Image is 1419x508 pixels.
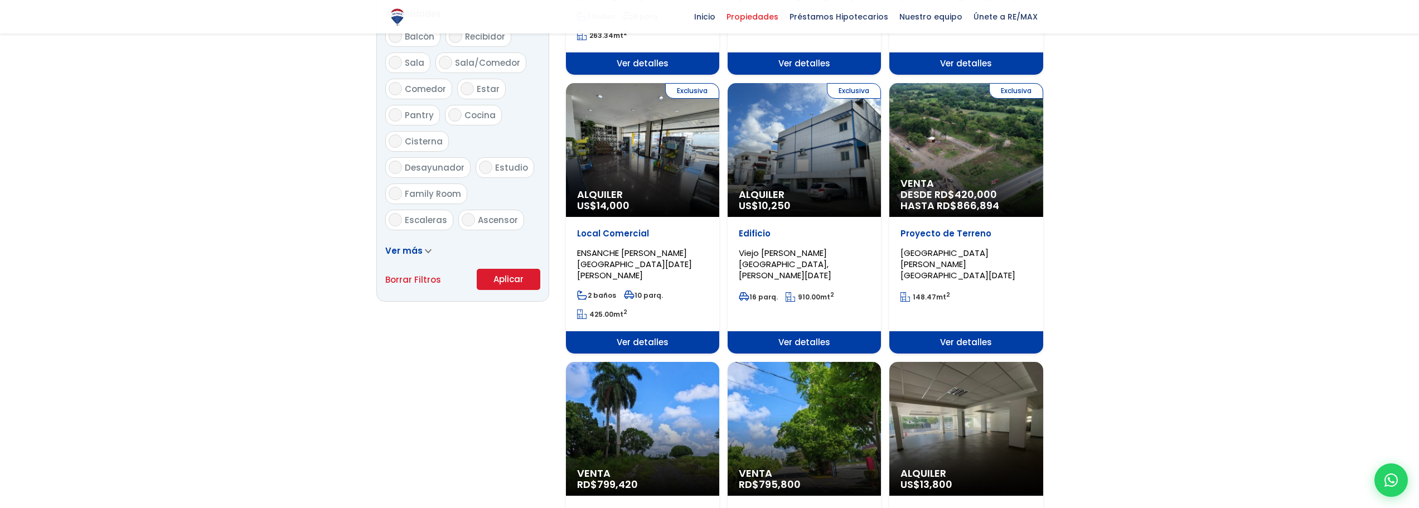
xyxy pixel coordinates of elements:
[900,200,1031,211] span: HASTA RD$
[389,187,402,200] input: Family Room
[479,161,492,174] input: Estudio
[448,108,462,122] input: Cocina
[900,292,950,302] span: mt
[827,83,881,99] span: Exclusiva
[968,8,1043,25] span: Únete a RE/MAX
[566,331,719,354] span: Ver detalles
[739,468,870,479] span: Venta
[388,7,407,27] img: Logo de REMAX
[759,477,801,491] span: 795,800
[385,273,441,287] a: Borrar Filtros
[900,189,1031,211] span: DESDE RD$
[624,291,663,300] span: 10 parq.
[405,188,461,200] span: Family Room
[389,213,402,226] input: Escaleras
[739,228,870,239] p: Edificio
[477,269,540,290] button: Aplicar
[955,187,997,201] span: 420,000
[739,477,801,491] span: RD$
[728,331,881,354] span: Ver detalles
[389,30,402,43] input: Balcón
[689,8,721,25] span: Inicio
[665,83,719,99] span: Exclusiva
[577,468,708,479] span: Venta
[739,189,870,200] span: Alquiler
[577,291,616,300] span: 2 baños
[389,56,402,69] input: Sala
[464,109,496,121] span: Cocina
[577,199,629,212] span: US$
[389,134,402,148] input: Cisterna
[739,199,791,212] span: US$
[566,52,719,75] span: Ver detalles
[389,161,402,174] input: Desayunador
[577,31,627,40] span: mt
[830,291,834,299] sup: 2
[900,247,1015,281] span: [GEOGRAPHIC_DATA][PERSON_NAME][GEOGRAPHIC_DATA][DATE]
[597,477,638,491] span: 799,420
[900,477,952,491] span: US$
[477,83,500,95] span: Estar
[577,228,708,239] p: Local Comercial
[405,214,447,226] span: Escaleras
[739,292,778,302] span: 16 parq.
[465,31,505,42] span: Recibidor
[449,30,462,43] input: Recibidor
[721,8,784,25] span: Propiedades
[577,189,708,200] span: Alquiler
[589,31,613,40] span: 263.34
[957,199,999,212] span: 866,894
[989,83,1043,99] span: Exclusiva
[405,136,443,147] span: Cisterna
[405,57,424,69] span: Sala
[577,247,692,281] span: ENSANCHE [PERSON_NAME][GEOGRAPHIC_DATA][DATE][PERSON_NAME]
[900,178,1031,189] span: Venta
[495,162,528,173] span: Estudio
[900,468,1031,479] span: Alquiler
[798,292,820,302] span: 910.00
[577,477,638,491] span: RD$
[889,52,1043,75] span: Ver detalles
[728,83,881,354] a: Exclusiva Alquiler US$10,250 Edificio Viejo [PERSON_NAME][GEOGRAPHIC_DATA], [PERSON_NAME][DATE] 1...
[455,57,520,69] span: Sala/Comedor
[405,162,464,173] span: Desayunador
[577,309,627,319] span: mt
[784,8,894,25] span: Préstamos Hipotecarios
[405,109,434,121] span: Pantry
[900,228,1031,239] p: Proyecto de Terreno
[894,8,968,25] span: Nuestro equipo
[389,82,402,95] input: Comedor
[589,309,613,319] span: 425.00
[462,213,475,226] input: Ascensor
[439,56,452,69] input: Sala/Comedor
[913,292,936,302] span: 148.47
[597,199,629,212] span: 14,000
[623,308,627,316] sup: 2
[385,245,432,257] a: Ver más
[946,291,950,299] sup: 2
[758,199,791,212] span: 10,250
[385,245,423,257] span: Ver más
[920,477,952,491] span: 13,800
[389,108,402,122] input: Pantry
[478,214,518,226] span: Ascensor
[405,83,446,95] span: Comedor
[889,331,1043,354] span: Ver detalles
[461,82,474,95] input: Estar
[405,31,434,42] span: Balcón
[786,292,834,302] span: mt
[739,247,831,281] span: Viejo [PERSON_NAME][GEOGRAPHIC_DATA], [PERSON_NAME][DATE]
[889,83,1043,354] a: Exclusiva Venta DESDE RD$420,000 HASTA RD$866,894 Proyecto de Terreno [GEOGRAPHIC_DATA][PERSON_NA...
[566,83,719,354] a: Exclusiva Alquiler US$14,000 Local Comercial ENSANCHE [PERSON_NAME][GEOGRAPHIC_DATA][DATE][PERSON...
[728,52,881,75] span: Ver detalles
